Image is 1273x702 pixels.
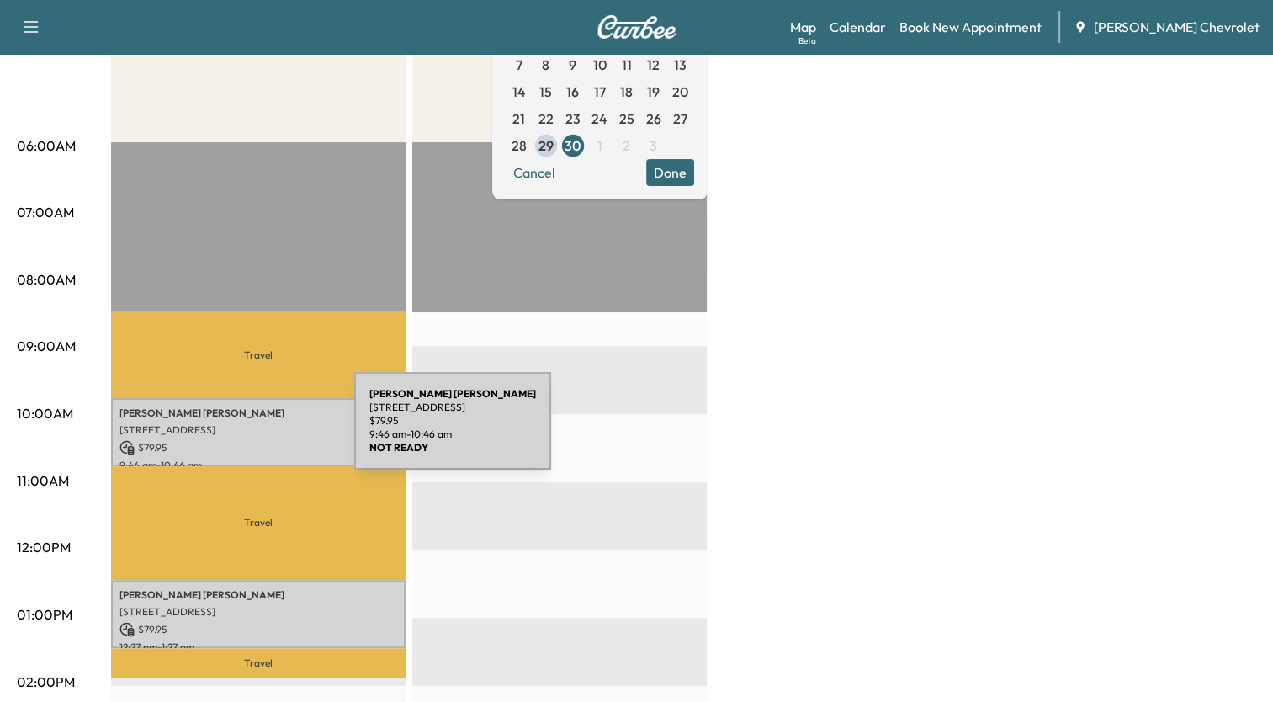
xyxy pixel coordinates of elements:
[17,604,72,625] p: 01:00PM
[17,471,69,491] p: 11:00AM
[506,159,563,186] button: Cancel
[623,136,630,156] span: 2
[1094,17,1260,37] span: [PERSON_NAME] Chevrolet
[17,202,74,222] p: 07:00AM
[673,109,687,129] span: 27
[619,109,634,129] span: 25
[620,82,633,102] span: 18
[369,428,536,441] p: 9:46 am - 10:46 am
[646,109,661,129] span: 26
[672,82,688,102] span: 20
[542,55,549,75] span: 8
[899,17,1042,37] a: Book New Appointment
[566,82,579,102] span: 16
[622,55,632,75] span: 11
[119,407,397,420] p: [PERSON_NAME] [PERSON_NAME]
[17,336,76,356] p: 09:00AM
[538,109,554,129] span: 22
[798,35,816,47] div: Beta
[369,441,428,454] b: NOT READY
[512,136,527,156] span: 28
[119,459,397,472] p: 9:46 am - 10:46 am
[569,55,576,75] span: 9
[119,605,397,619] p: [STREET_ADDRESS]
[119,622,397,637] p: $ 79.95
[597,15,677,39] img: Curbee Logo
[119,440,397,455] p: $ 79.95
[565,109,581,129] span: 23
[119,641,397,654] p: 12:27 pm - 1:27 pm
[17,672,75,692] p: 02:00PM
[119,423,397,437] p: [STREET_ADDRESS]
[369,414,536,428] p: $ 79.95
[516,55,522,75] span: 7
[594,82,606,102] span: 17
[17,269,76,290] p: 08:00AM
[565,136,581,156] span: 30
[512,109,525,129] span: 21
[111,311,406,397] p: Travel
[593,55,607,75] span: 10
[539,82,552,102] span: 15
[111,648,406,678] p: Travel
[369,387,536,400] b: [PERSON_NAME] [PERSON_NAME]
[538,136,554,156] span: 29
[369,401,536,414] p: [STREET_ADDRESS]
[830,17,886,37] a: Calendar
[646,159,694,186] button: Done
[674,55,687,75] span: 13
[17,537,71,557] p: 12:00PM
[119,588,397,602] p: [PERSON_NAME] [PERSON_NAME]
[647,82,660,102] span: 19
[597,136,602,156] span: 1
[650,136,657,156] span: 3
[512,82,526,102] span: 14
[790,17,816,37] a: MapBeta
[111,466,406,581] p: Travel
[17,403,73,423] p: 10:00AM
[647,55,660,75] span: 12
[591,109,607,129] span: 24
[17,136,76,156] p: 06:00AM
